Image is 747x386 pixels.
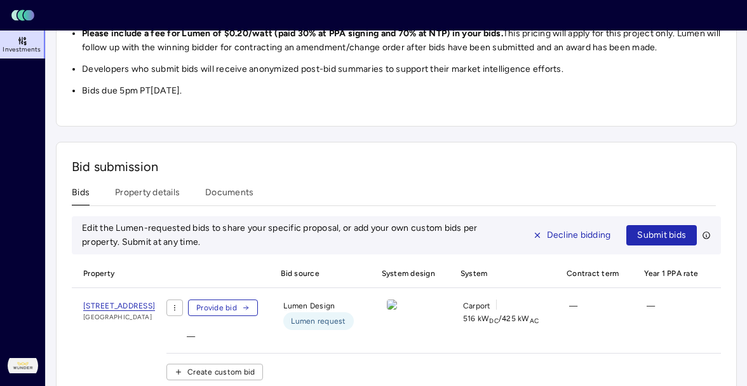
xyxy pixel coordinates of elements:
[205,186,253,205] button: Documents
[83,300,155,312] a: [STREET_ADDRESS]
[489,317,499,325] sub: DC
[83,301,155,311] span: [STREET_ADDRESS]
[82,223,478,247] span: Edit the Lumen-requested bids to share your specific proposal, or add your own custom bids per pr...
[83,312,155,322] span: [GEOGRAPHIC_DATA]
[8,350,38,381] img: Wunder
[453,259,549,287] span: System
[636,300,706,330] div: —
[559,300,626,330] div: —
[273,259,363,287] span: Bid source
[72,159,158,174] span: Bid submission
[177,330,263,343] div: —
[82,84,721,98] li: Bids due 5pm PT[DATE].
[187,366,255,378] span: Create custom bid
[374,259,443,287] span: System design
[626,225,697,245] button: Submit bids
[188,300,258,316] button: Provide bid
[559,259,626,287] span: Contract term
[636,259,706,287] span: Year 1 PPA rate
[3,46,41,53] span: Investments
[273,300,363,330] div: Lumen Design
[115,186,180,205] button: Property details
[72,259,166,287] span: Property
[547,228,611,242] span: Decline bidding
[82,62,721,76] li: Developers who submit bids will receive anonymized post-bid summaries to support their market int...
[82,28,503,39] strong: Please include a fee for Lumen of $0.20/watt (paid 30% at PPA signing and 70% at NTP) in your bids.
[463,312,539,325] span: 516 kW / 425 kW
[530,317,539,325] sub: AC
[387,300,397,310] img: view
[82,27,721,55] li: This pricing will apply for this project only. Lumen will follow up with the winning bidder for c...
[72,186,90,205] button: Bids
[196,301,237,314] span: Provide bid
[291,315,346,327] span: Lumen request
[637,228,686,242] span: Submit bids
[522,225,622,245] button: Decline bidding
[166,364,263,380] button: Create custom bid
[463,300,491,312] span: Carport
